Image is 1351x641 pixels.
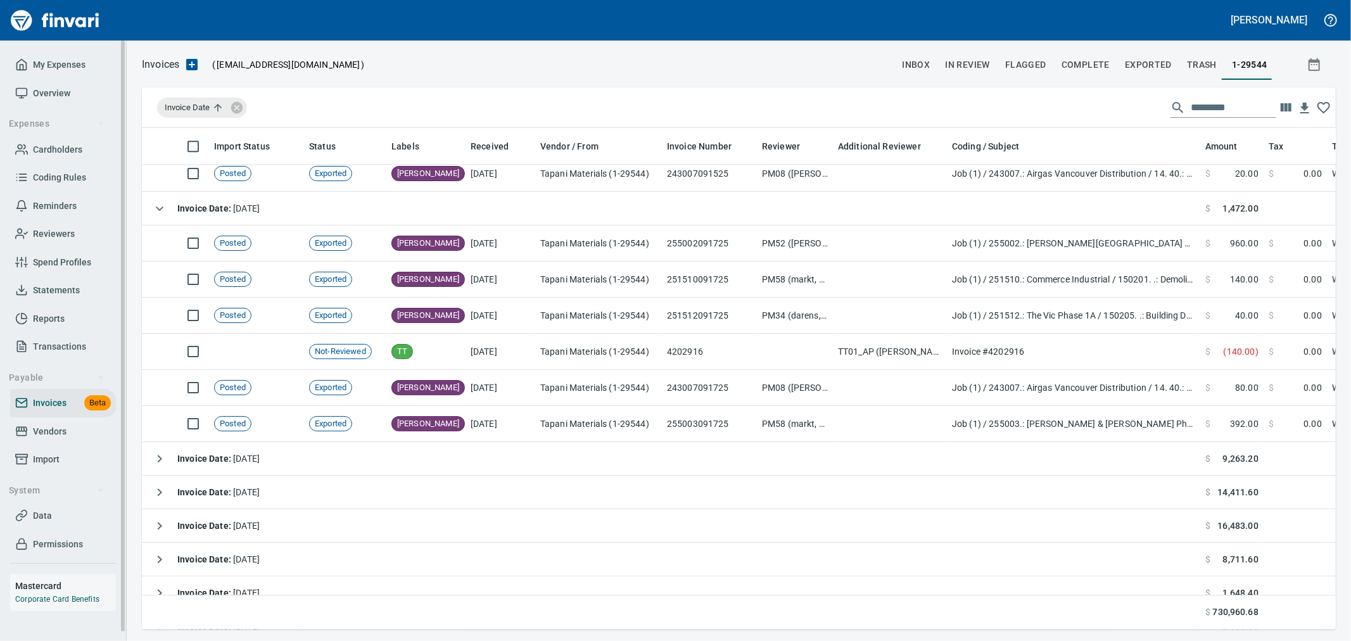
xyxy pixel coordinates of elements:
[838,139,921,154] span: Additional Reviewer
[1205,139,1254,154] span: Amount
[540,139,599,154] span: Vendor / From
[84,396,111,410] span: Beta
[945,57,990,73] span: In Review
[1213,606,1259,619] span: 730,960.68
[177,487,233,497] strong: Invoice Date :
[310,382,352,394] span: Exported
[1269,309,1274,322] span: $
[392,418,464,430] span: [PERSON_NAME]
[757,406,833,442] td: PM58 (markt, walkerc)
[1235,167,1259,180] span: 20.00
[1187,57,1217,73] span: trash
[1269,273,1274,286] span: $
[540,139,615,154] span: Vendor / From
[177,454,260,464] span: [DATE]
[471,139,525,154] span: Received
[1062,57,1110,73] span: Complete
[1223,202,1259,215] span: 1,472.00
[662,334,757,370] td: 4202916
[1205,381,1210,394] span: $
[310,238,352,250] span: Exported
[662,225,757,262] td: 255002091725
[10,530,116,559] a: Permissions
[1295,53,1336,76] button: Show invoices within a particular date range
[466,156,535,192] td: [DATE]
[392,168,464,180] span: [PERSON_NAME]
[215,418,251,430] span: Posted
[10,51,116,79] a: My Expenses
[947,262,1200,298] td: Job (1) / 251510.: Commerce Industrial / 150201. .: Demolition / 5: Other
[662,298,757,334] td: 251512091725
[1235,381,1259,394] span: 80.00
[947,406,1200,442] td: Job (1) / 255003.: [PERSON_NAME] & [PERSON_NAME] Ph2 / 252002. 01.: PT - Pathway/Trail Subgrade P...
[392,310,464,322] span: [PERSON_NAME]
[310,274,352,286] span: Exported
[33,57,86,73] span: My Expenses
[8,5,103,35] img: Finvari
[142,57,179,72] nav: breadcrumb
[535,156,662,192] td: Tapani Materials (1-29544)
[1205,273,1210,286] span: $
[952,139,1019,154] span: Coding / Subject
[33,255,91,270] span: Spend Profiles
[1205,139,1238,154] span: Amount
[177,521,260,531] span: [DATE]
[214,139,270,154] span: Import Status
[177,588,260,598] span: [DATE]
[157,98,247,118] div: Invoice Date
[15,579,116,593] h6: Mastercard
[10,445,116,474] a: Import
[1205,345,1210,358] span: $
[177,588,233,598] strong: Invoice Date :
[1303,273,1322,286] span: 0.00
[15,595,99,604] a: Corporate Card Benefits
[177,554,260,564] span: [DATE]
[1205,417,1210,430] span: $
[215,168,251,180] span: Posted
[947,298,1200,334] td: Job (1) / 251512.: The Vic Phase 1A / 150205. .: Building Demolition / 3: Material
[535,262,662,298] td: Tapani Materials (1-29544)
[33,282,80,298] span: Statements
[9,370,105,386] span: Payable
[33,395,67,411] span: Invoices
[165,102,226,113] span: Invoice Date
[10,220,116,248] a: Reviewers
[10,192,116,220] a: Reminders
[215,274,251,286] span: Posted
[762,139,800,154] span: Reviewer
[1205,553,1210,566] span: $
[1223,452,1259,465] span: 9,263.20
[466,370,535,406] td: [DATE]
[662,156,757,192] td: 243007091525
[757,262,833,298] td: PM58 (markt, walkerc)
[1303,345,1322,358] span: 0.00
[177,554,233,564] strong: Invoice Date :
[667,139,732,154] span: Invoice Number
[1224,345,1259,358] span: ( 140.00 )
[535,334,662,370] td: Tapani Materials (1-29544)
[947,334,1200,370] td: Invoice #4202916
[33,311,65,327] span: Reports
[177,454,233,464] strong: Invoice Date :
[833,334,947,370] td: TT01_AP ([PERSON_NAME])
[142,57,179,72] p: Invoices
[10,163,116,192] a: Coding Rules
[1230,417,1259,430] span: 392.00
[10,136,116,164] a: Cardholders
[179,57,205,72] button: Upload an Invoice
[1230,237,1259,250] span: 960.00
[947,225,1200,262] td: Job (1) / 255002.: [PERSON_NAME][GEOGRAPHIC_DATA] Phase 2 & 3 / 600811. 02.: 8" C900 Water Mainli...
[1205,587,1210,599] span: $
[391,139,436,154] span: Labels
[535,225,662,262] td: Tapani Materials (1-29544)
[310,418,352,430] span: Exported
[10,305,116,333] a: Reports
[466,262,535,298] td: [DATE]
[1235,309,1259,322] span: 40.00
[1205,309,1210,322] span: $
[1295,99,1314,118] button: Download table
[1269,139,1300,154] span: Tax
[535,298,662,334] td: Tapani Materials (1-29544)
[9,483,105,498] span: System
[1303,309,1322,322] span: 0.00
